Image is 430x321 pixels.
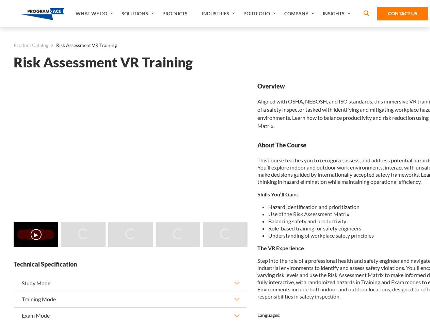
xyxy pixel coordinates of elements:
[14,41,48,50] a: Product Catalog
[48,41,117,50] li: Risk Assessment VR Training
[14,222,58,247] img: Risk Assessment VR Training - Video 0
[14,275,246,291] button: Study Mode
[14,82,246,213] iframe: Risk Assessment VR Training - Video 0
[377,7,428,20] a: Contact Us
[14,260,246,269] strong: Technical Specification
[21,8,64,20] img: Program-Ace
[257,312,281,318] strong: Languages:
[31,229,42,240] button: ▶
[14,291,246,307] button: Training Mode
